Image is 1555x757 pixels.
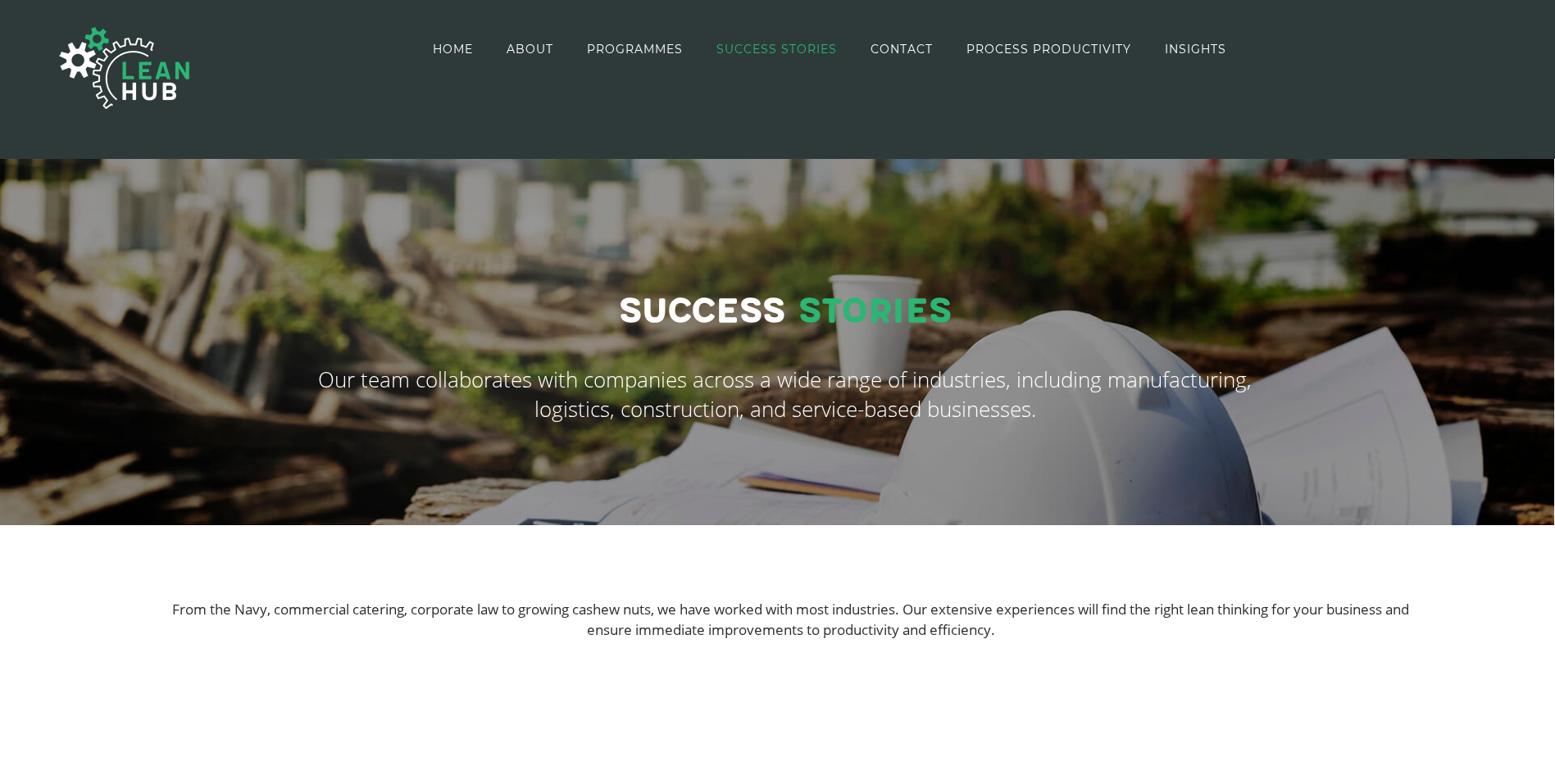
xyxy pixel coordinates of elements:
span: SUCCESS STORIES [716,43,837,55]
span: PROCESS PRODUCTIVITY [966,43,1131,55]
a: PROCESS PRODUCTIVITY [966,2,1131,96]
a: PROGRAMMES [587,2,683,96]
span: PROGRAMMES [587,43,683,55]
span: HOME [433,43,473,55]
a: SUCCESS STORIES [716,2,837,96]
span: ABOUT [507,43,553,55]
a: HOME [433,2,473,96]
a: INSIGHTS [1165,2,1226,96]
nav: Main Menu [433,2,1226,96]
span: Our team collaborates with companies across a wide range of industries, including manufacturing, ... [318,365,1252,424]
span: INSIGHTS [1165,43,1226,55]
span: CONTACT [871,43,933,55]
span: Stories [798,291,952,333]
span: Success [619,291,785,333]
a: ABOUT [507,2,553,96]
img: The Lean Hub | Optimising productivity with Lean Logo [43,10,207,126]
a: CONTACT [871,2,933,96]
span: From the Navy, commercial catering, corporate law to growing cashew nuts, we have worked with mos... [172,600,1409,640]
